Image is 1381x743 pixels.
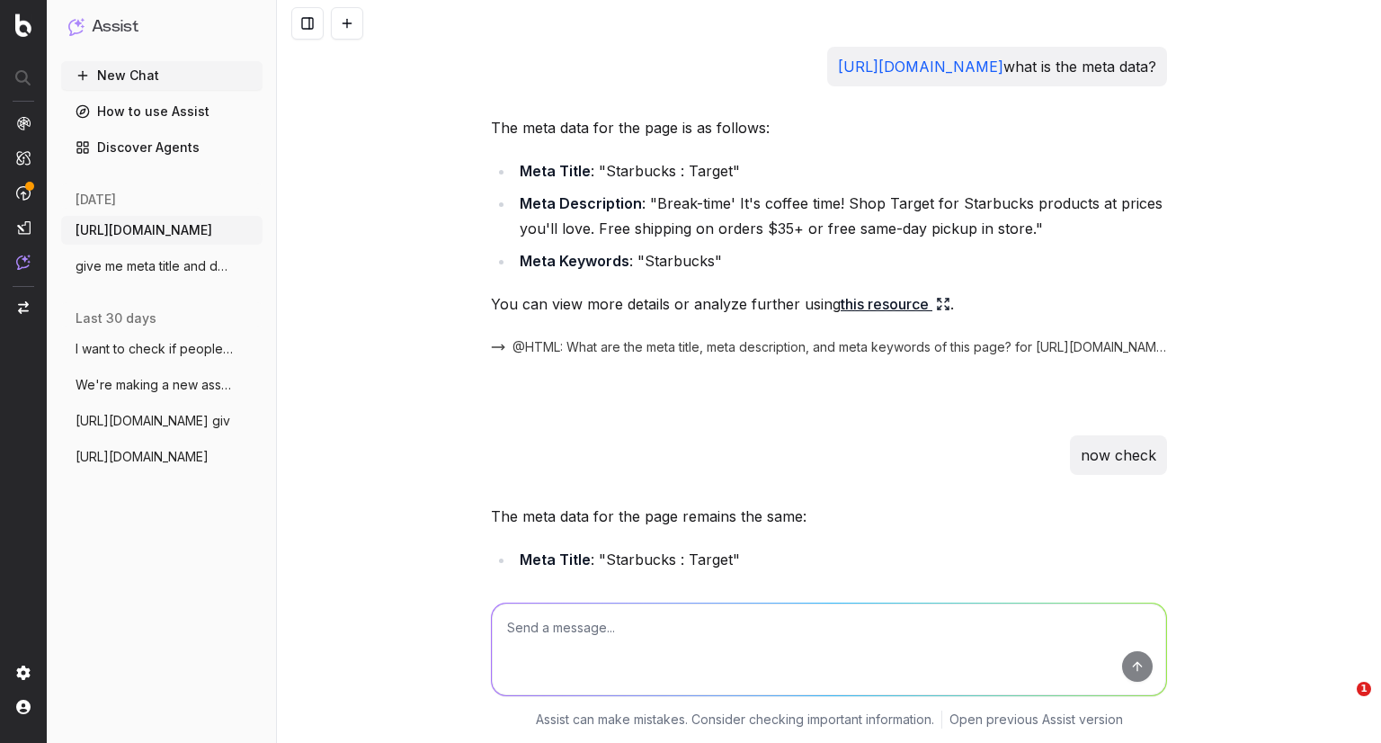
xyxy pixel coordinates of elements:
button: Assist [68,14,255,40]
strong: Meta Title [520,551,591,568]
button: give me meta title and description for t [61,252,263,281]
li: : "Starbucks : Target" [514,158,1167,184]
p: what is the meta data? [838,54,1156,79]
span: give me meta title and description for t [76,257,234,275]
li: : "Break-time' It's coffee time! Shop Target for Starbucks products at prices you'll love. Free s... [514,579,1167,630]
strong: Meta Keywords [520,252,629,270]
span: [URL][DOMAIN_NAME] [76,448,209,466]
li: : "Starbucks : Target" [514,547,1167,572]
span: [URL][DOMAIN_NAME] [76,221,212,239]
a: [URL][DOMAIN_NAME] [838,58,1003,76]
span: last 30 days [76,309,156,327]
button: I want to check if people have started s [61,335,263,363]
img: Activation [16,185,31,201]
a: Discover Agents [61,133,263,162]
img: Switch project [18,301,29,314]
span: [DATE] [76,191,116,209]
a: Open previous Assist version [949,711,1123,729]
img: Assist [68,18,85,35]
strong: Meta Description [520,194,642,212]
img: Studio [16,220,31,235]
button: @HTML: What are the meta title, meta description, and meta keywords of this page? for [URL][DOMAI... [491,338,1167,356]
span: 1 [1357,682,1371,696]
li: : "Starbucks" [514,248,1167,273]
li: : "Break-time' It's coffee time! Shop Target for Starbucks products at prices you'll love. Free s... [514,191,1167,241]
button: We're making a new asset launching pumpk [61,371,263,399]
img: Intelligence [16,150,31,166]
p: The meta data for the page is as follows: [491,115,1167,140]
button: New Chat [61,61,263,90]
p: The meta data for the page remains the same: [491,504,1167,529]
h1: Assist [92,14,138,40]
span: [URL][DOMAIN_NAME] giv [76,412,230,430]
button: [URL][DOMAIN_NAME] [61,443,263,471]
p: now check [1081,443,1156,468]
img: Setting [16,666,31,680]
img: Botify logo [15,13,31,37]
button: [URL][DOMAIN_NAME] [61,216,263,245]
a: this resource [841,291,950,317]
span: We're making a new asset launching pumpk [76,376,234,394]
p: Assist can make mistakes. Consider checking important information. [536,711,934,729]
p: You can view more details or analyze further using . [491,291,1167,317]
strong: Meta Title [520,162,591,180]
img: My account [16,700,31,714]
iframe: Intercom live chat [1320,682,1363,725]
button: [URL][DOMAIN_NAME] giv [61,407,263,435]
img: Analytics [16,116,31,130]
img: Assist [16,255,31,270]
span: I want to check if people have started s [76,340,234,358]
a: How to use Assist [61,97,263,126]
span: @HTML: What are the meta title, meta description, and meta keywords of this page? for [URL][DOMAI... [512,338,1167,356]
